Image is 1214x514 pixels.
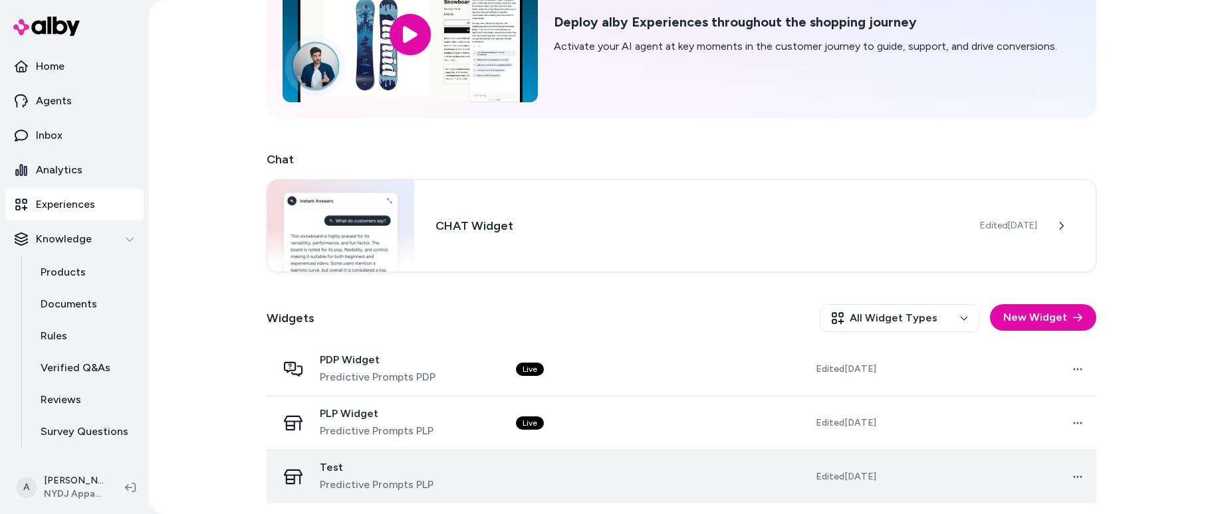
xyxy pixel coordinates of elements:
a: Survey Questions [27,416,144,448]
button: A[PERSON_NAME]NYDJ Apparel [8,466,114,509]
h2: Chat [267,150,1096,169]
a: Rules [27,320,144,352]
p: Analytics [36,162,82,178]
div: Live [516,363,544,376]
a: Inbox [5,120,144,151]
span: Edited [DATE] [816,416,876,430]
p: Documents [41,296,97,312]
span: Edited [DATE] [816,470,876,483]
p: Activate your AI agent at key moments in the customer journey to guide, support, and drive conver... [554,39,1057,54]
a: Integrations [5,450,144,482]
button: New Widget [990,304,1096,331]
h2: Deploy alby Experiences throughout the shopping journey [554,14,1057,31]
a: Chat widgetCHAT WidgetEdited[DATE] [267,179,1096,272]
a: Agents [5,85,144,117]
button: All Widget Types [820,304,979,332]
p: Reviews [41,392,81,408]
p: Home [36,58,64,74]
p: Knowledge [36,231,92,247]
span: Edited [DATE] [980,219,1037,232]
img: Chat widget [267,180,414,272]
p: Verified Q&As [41,360,110,376]
h3: CHAT Widget [435,216,959,235]
span: A [16,477,37,498]
a: Analytics [5,154,144,186]
p: [PERSON_NAME] [44,474,104,487]
p: Agents [36,93,72,109]
a: Documents [27,288,144,320]
p: Products [41,264,86,280]
img: alby Logo [13,17,80,36]
a: Verified Q&As [27,352,144,384]
span: Test [320,461,433,474]
span: PDP Widget [320,353,435,367]
p: Inbox [36,128,62,143]
a: Products [27,256,144,288]
div: Live [516,416,544,430]
span: Predictive Prompts PDP [320,369,435,385]
h2: Widgets [267,309,314,327]
button: Knowledge [5,223,144,255]
span: Edited [DATE] [816,363,876,376]
span: Predictive Prompts PLP [320,423,433,439]
span: NYDJ Apparel [44,487,104,501]
p: Experiences [36,197,95,213]
a: Experiences [5,189,144,220]
a: Home [5,50,144,82]
span: PLP Widget [320,407,433,420]
a: Reviews [27,384,144,416]
p: Rules [41,328,67,344]
span: Predictive Prompts PLP [320,477,433,493]
p: Survey Questions [41,424,128,440]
